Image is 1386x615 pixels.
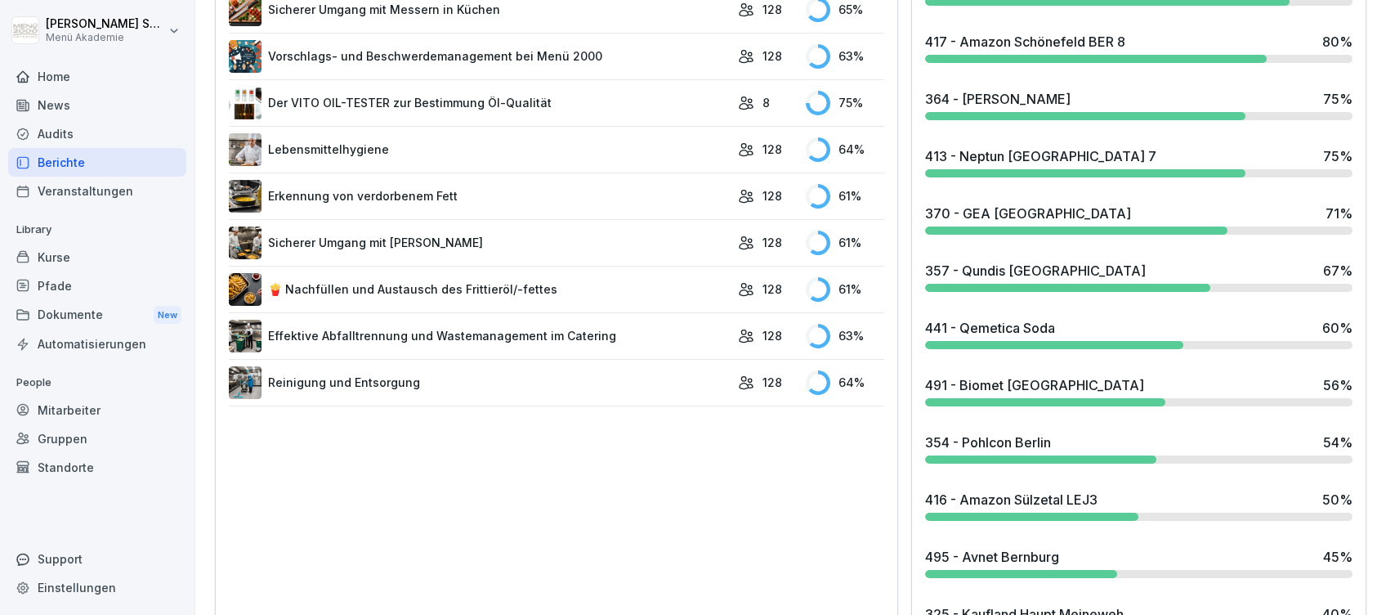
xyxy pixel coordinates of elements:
a: Mitarbeiter [8,396,186,424]
a: 417 - Amazon Schönefeld BER 880% [919,25,1359,70]
a: 370 - GEA [GEOGRAPHIC_DATA]71% [919,197,1359,241]
a: Standorte [8,453,186,482]
div: 56 % [1323,375,1352,395]
p: People [8,370,186,396]
div: 354 - Pohlcon Berlin [925,433,1051,452]
p: 128 [762,187,782,204]
p: Library [8,217,186,243]
div: 370 - GEA [GEOGRAPHIC_DATA] [925,204,1131,223]
div: 64 % [806,370,884,395]
img: vqex8dna0ap6n9z3xzcqrj3m.png [229,180,262,213]
a: DokumenteNew [8,300,186,330]
a: Effektive Abfalltrennung und Wastemanagement im Catering [229,320,730,352]
div: 64 % [806,137,884,162]
a: Lebensmittelhygiene [229,133,730,166]
div: 67 % [1323,261,1352,281]
div: 54 % [1323,433,1352,452]
a: Home [8,62,186,91]
img: oyzz4yrw5r2vs0n5ee8wihvj.png [229,227,262,259]
p: 128 [762,47,782,65]
a: Pfade [8,272,186,300]
p: 128 [762,141,782,158]
img: cuv45xaybhkpnu38aw8lcrqq.png [229,273,262,306]
div: New [154,306,181,325]
p: 128 [762,234,782,251]
img: nskg7vq6i7f4obzkcl4brg5j.png [229,366,262,399]
a: Audits [8,119,186,148]
div: 75 % [806,91,884,115]
a: Einstellungen [8,573,186,602]
a: News [8,91,186,119]
div: Dokumente [8,300,186,330]
div: 45 % [1323,547,1352,567]
div: 495 - Avnet Bernburg [925,547,1059,567]
a: Sicherer Umgang mit [PERSON_NAME] [229,227,730,259]
a: Berichte [8,148,186,177]
div: 61 % [806,231,884,255]
div: 417 - Amazon Schönefeld BER 8 [925,32,1125,52]
div: 60 % [1322,318,1352,338]
a: 354 - Pohlcon Berlin54% [919,426,1359,470]
div: 364 - [PERSON_NAME] [925,89,1071,109]
p: 128 [762,281,782,298]
a: 357 - Qundis [GEOGRAPHIC_DATA]67% [919,254,1359,299]
a: Veranstaltungen [8,177,186,205]
div: 71 % [1326,204,1352,223]
a: Reinigung und Entsorgung [229,366,730,399]
div: 491 - Biomet [GEOGRAPHIC_DATA] [925,375,1144,395]
div: 63 % [806,44,884,69]
a: 495 - Avnet Bernburg45% [919,541,1359,585]
p: 8 [762,94,770,111]
div: 416 - Amazon Sülzetal LEJ3 [925,490,1098,510]
a: Erkennung von verdorbenem Fett [229,180,730,213]
div: 441 - Qemetica Soda [925,318,1055,338]
a: 364 - [PERSON_NAME]75% [919,83,1359,127]
div: 61 % [806,277,884,302]
a: Gruppen [8,424,186,453]
div: 75 % [1323,146,1352,166]
div: 61 % [806,184,884,209]
a: 441 - Qemetica Soda60% [919,312,1359,356]
p: Menü Akademie [46,32,165,43]
div: 413 - Neptun [GEOGRAPHIC_DATA] 7 [925,146,1156,166]
p: 128 [762,1,782,18]
p: 128 [762,374,782,391]
p: 128 [762,327,782,344]
img: jz0fz12u36edh1e04itkdbcq.png [229,133,262,166]
a: Der VITO OIL-TESTER zur Bestimmung Öl-Qualität [229,87,730,119]
div: 75 % [1323,89,1352,109]
img: m8bvy8z8kneahw7tpdkl7btm.png [229,40,262,73]
div: 357 - Qundis [GEOGRAPHIC_DATA] [925,261,1146,281]
div: 50 % [1322,490,1352,510]
a: 491 - Biomet [GEOGRAPHIC_DATA]56% [919,369,1359,413]
a: Vorschlags- und Beschwerdemanagement bei Menü 2000 [229,40,730,73]
a: 🍟 Nachfüllen und Austausch des Frittieröl/-fettes [229,273,730,306]
a: Kurse [8,243,186,272]
div: Support [8,545,186,573]
img: he669w9sgyb8g06jkdrmvx6u.png [229,320,262,352]
p: [PERSON_NAME] Schülzke [46,17,165,31]
div: 63 % [806,324,884,348]
a: 413 - Neptun [GEOGRAPHIC_DATA] 775% [919,140,1359,184]
a: Automatisierungen [8,330,186,358]
div: 80 % [1322,32,1352,52]
a: 416 - Amazon Sülzetal LEJ350% [919,483,1359,527]
img: up30sq4qohmlf9oyka1pt50j.png [229,87,262,119]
